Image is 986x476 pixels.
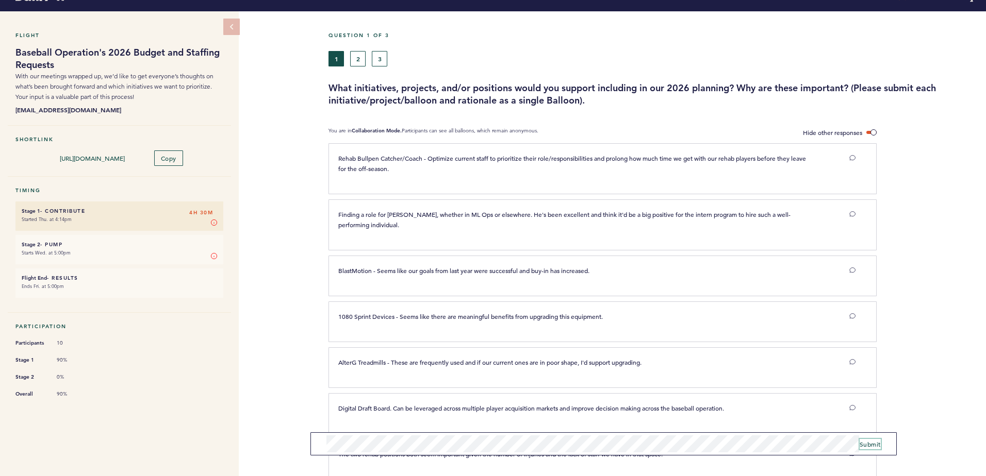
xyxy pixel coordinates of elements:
span: The two rehab positions both seem important given the number of injuries and the lack of staff we... [338,450,663,458]
h6: - Contribute [22,208,217,214]
h5: Shortlink [15,136,223,143]
span: Submit [860,440,881,448]
h3: What initiatives, projects, and/or positions would you support including in our 2026 planning? Wh... [328,82,978,107]
time: Starts Wed. at 5:00pm [22,249,71,256]
span: Participants [15,338,46,348]
p: You are in Participants can see all balloons, which remain anonymous. [328,127,538,138]
button: 3 [372,51,387,66]
span: 90% [57,390,88,398]
b: Collaboration Mode. [352,127,402,134]
time: Started Thu. at 4:14pm [22,216,72,223]
button: 1 [328,51,344,66]
span: Overall [15,389,46,399]
h5: Flight [15,32,223,39]
span: BlastMotion - Seems like our goals from last year were successful and buy-in has increased. [338,266,589,275]
span: 90% [57,356,88,364]
h5: Question 1 of 3 [328,32,978,39]
b: [EMAIL_ADDRESS][DOMAIN_NAME] [15,105,223,115]
h6: - Pump [22,241,217,248]
button: Submit [860,439,881,449]
span: Finding a role for [PERSON_NAME], whether in ML Ops or elsewhere. He's been excellent and think i... [338,210,791,229]
span: Stage 2 [15,372,46,382]
span: With our meetings wrapped up, we’d like to get everyone’s thoughts on what’s been brought forward... [15,72,213,100]
span: 1080 Sprint Devices - Seems like there are meaningful benefits from upgrading this equipment. [338,312,603,320]
time: Ends Fri. at 5:00pm [22,283,64,290]
span: AlterG Treadmills - These are frequently used and if our current ones are in poor shape, I'd supp... [338,358,642,366]
h1: Baseball Operation's 2026 Budget and Staffing Requests [15,46,223,71]
h5: Timing [15,187,223,194]
button: Copy [154,150,183,166]
span: 10 [57,339,88,347]
span: Hide other responses [803,128,862,137]
span: 0% [57,373,88,381]
h6: - Results [22,275,217,281]
small: Stage 2 [22,241,40,248]
span: 4H 30M [189,208,213,218]
span: Rehab Bullpen Catcher/Coach - Optimize current staff to prioritize their role/responsibilities an... [338,154,808,173]
span: Digital Draft Board. Can be leveraged across multiple player acquisition markets and improve deci... [338,404,724,412]
button: 2 [350,51,366,66]
span: Stage 1 [15,355,46,365]
span: Copy [161,154,176,162]
small: Stage 1 [22,208,40,214]
small: Flight End [22,275,47,281]
h5: Participation [15,323,223,330]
